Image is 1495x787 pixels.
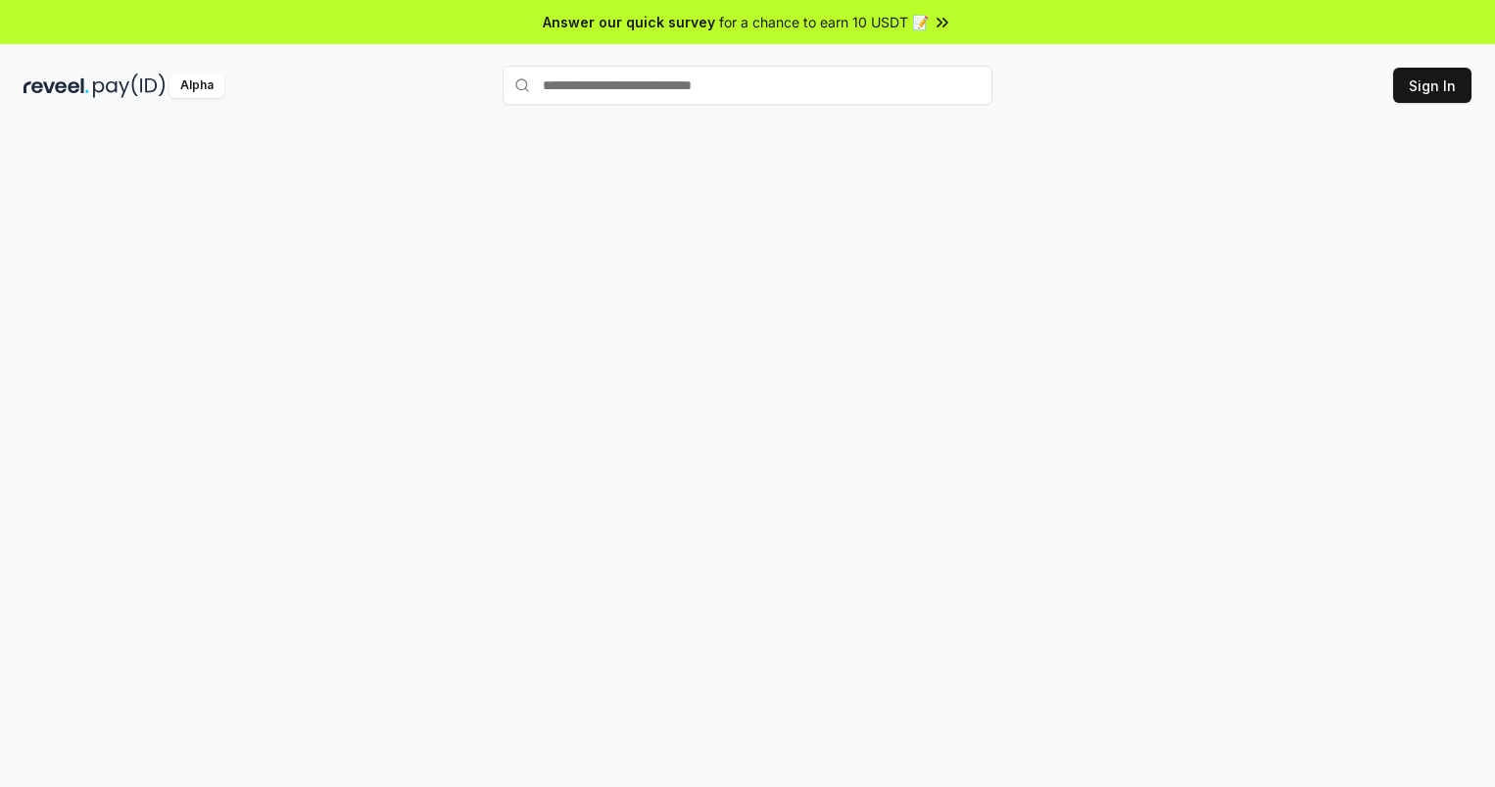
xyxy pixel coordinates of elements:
img: pay_id [93,74,166,98]
button: Sign In [1393,68,1471,103]
span: Answer our quick survey [543,12,715,32]
img: reveel_dark [24,74,89,98]
span: for a chance to earn 10 USDT 📝 [719,12,929,32]
div: Alpha [169,74,224,98]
